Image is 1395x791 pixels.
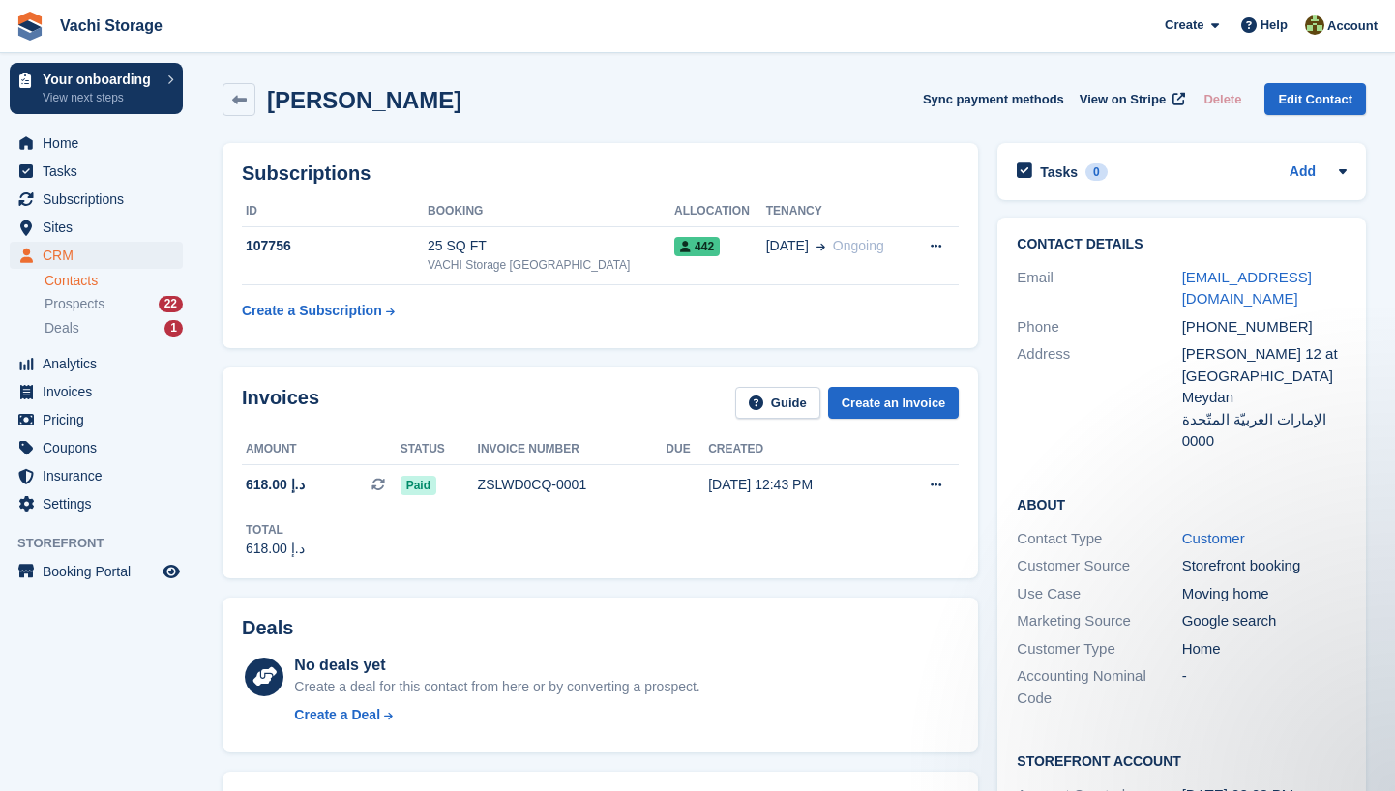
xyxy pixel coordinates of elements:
[45,294,183,314] a: Prospects 22
[428,236,674,256] div: 25 SQ FT
[1327,16,1378,36] span: Account
[242,434,401,465] th: Amount
[246,539,305,559] div: 618.00 د.إ
[1017,316,1181,338] div: Phone
[10,186,183,213] a: menu
[242,236,428,256] div: 107756
[1017,528,1181,550] div: Contact Type
[1017,750,1347,770] h2: Storefront Account
[1196,83,1249,115] button: Delete
[708,434,889,465] th: Created
[1305,15,1324,35] img: Anete Gre
[1182,583,1347,605] div: Moving home
[10,214,183,241] a: menu
[428,256,674,274] div: VACHI Storage [GEOGRAPHIC_DATA]
[242,196,428,227] th: ID
[10,158,183,185] a: menu
[43,89,158,106] p: View next steps
[43,73,158,86] p: Your onboarding
[43,378,159,405] span: Invoices
[428,196,674,227] th: Booking
[159,296,183,312] div: 22
[1017,610,1181,632] div: Marketing Source
[43,350,159,377] span: Analytics
[1017,638,1181,660] div: Customer Type
[10,434,183,461] a: menu
[735,387,820,419] a: Guide
[923,83,1064,115] button: Sync payment methods
[401,476,436,495] span: Paid
[1182,638,1347,660] div: Home
[43,186,159,213] span: Subscriptions
[45,272,183,290] a: Contacts
[1017,583,1181,605] div: Use Case
[160,560,183,583] a: Preview store
[1085,163,1108,181] div: 0
[766,236,809,256] span: [DATE]
[294,705,699,725] a: Create a Deal
[164,320,183,337] div: 1
[246,521,305,539] div: Total
[242,293,395,329] a: Create a Subscription
[1017,267,1181,310] div: Email
[1182,555,1347,577] div: Storefront booking
[674,196,766,227] th: Allocation
[242,162,959,185] h2: Subscriptions
[1261,15,1288,35] span: Help
[45,295,104,313] span: Prospects
[52,10,170,42] a: Vachi Storage
[1080,90,1166,109] span: View on Stripe
[1040,163,1078,181] h2: Tasks
[43,462,159,489] span: Insurance
[478,475,667,495] div: ZSLWD0CQ-0001
[43,406,159,433] span: Pricing
[294,654,699,677] div: No deals yet
[267,87,461,113] h2: [PERSON_NAME]
[17,534,193,553] span: Storefront
[1017,665,1181,709] div: Accounting Nominal Code
[1264,83,1366,115] a: Edit Contact
[828,387,960,419] a: Create an Invoice
[1072,83,1189,115] a: View on Stripe
[10,378,183,405] a: menu
[242,301,382,321] div: Create a Subscription
[10,462,183,489] a: menu
[10,558,183,585] a: menu
[478,434,667,465] th: Invoice number
[10,490,183,517] a: menu
[10,242,183,269] a: menu
[1182,343,1347,387] div: [PERSON_NAME] 12 at [GEOGRAPHIC_DATA]
[43,242,159,269] span: CRM
[246,475,305,495] span: 618.00 د.إ
[43,158,159,185] span: Tasks
[401,434,478,465] th: Status
[1017,237,1347,252] h2: Contact Details
[10,63,183,114] a: Your onboarding View next steps
[1017,555,1181,577] div: Customer Source
[1182,409,1347,431] div: الإمارات العربيّة المتّحدة
[294,677,699,697] div: Create a deal for this contact from here or by converting a prospect.
[1017,343,1181,453] div: Address
[766,196,910,227] th: Tenancy
[15,12,45,41] img: stora-icon-8386f47178a22dfd0bd8f6a31ec36ba5ce8667c1dd55bd0f319d3a0aa187defe.svg
[43,558,159,585] span: Booking Portal
[1182,430,1347,453] div: 0000
[242,387,319,419] h2: Invoices
[674,237,720,256] span: 442
[1165,15,1203,35] span: Create
[10,406,183,433] a: menu
[10,130,183,157] a: menu
[1182,387,1347,409] div: Meydan
[43,130,159,157] span: Home
[242,617,293,639] h2: Deals
[833,238,884,253] span: Ongoing
[43,434,159,461] span: Coupons
[1182,610,1347,632] div: Google search
[1290,161,1316,184] a: Add
[45,319,79,337] span: Deals
[1017,494,1347,513] h2: About
[43,214,159,241] span: Sites
[294,705,380,725] div: Create a Deal
[10,350,183,377] a: menu
[1182,316,1347,338] div: [PHONE_NUMBER]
